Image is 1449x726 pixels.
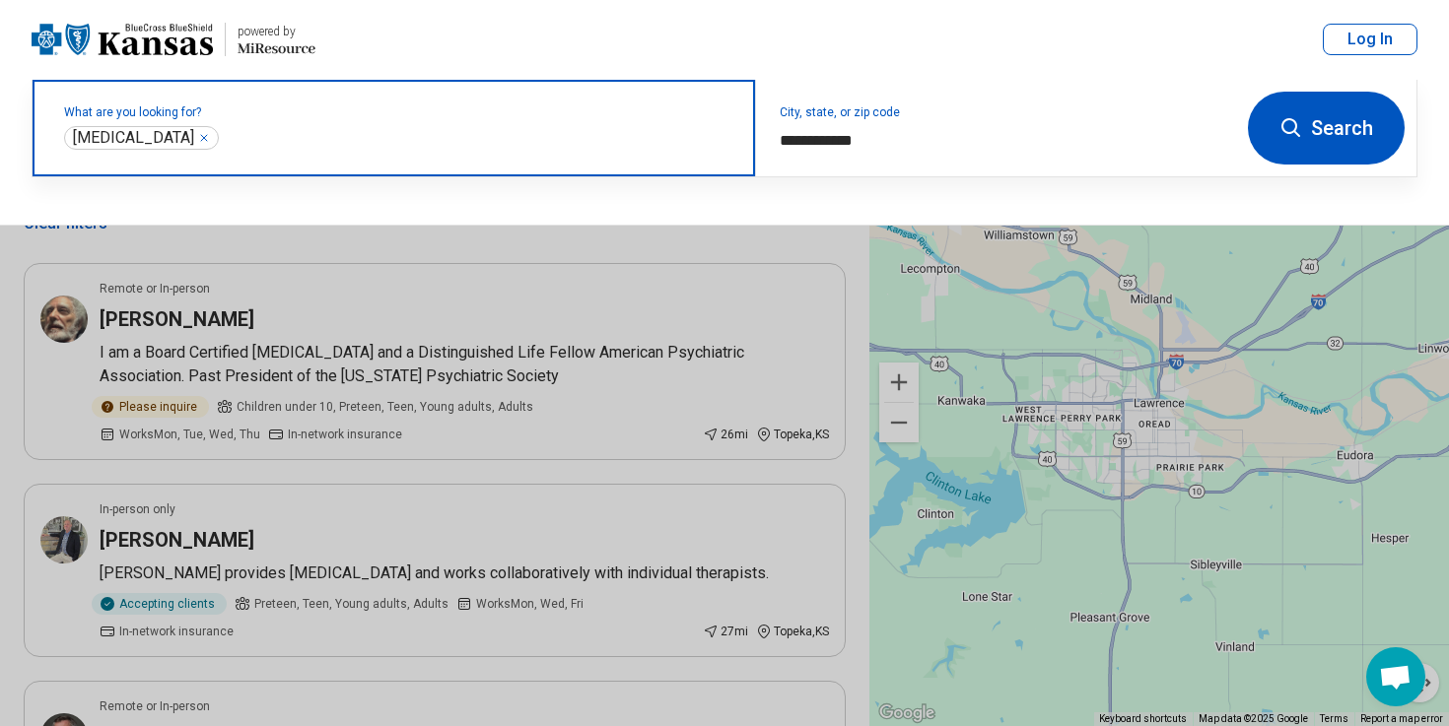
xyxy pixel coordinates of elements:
[1248,92,1405,165] button: Search
[1323,24,1417,55] button: Log In
[73,128,194,148] span: [MEDICAL_DATA]
[64,126,219,150] div: Psychiatrist
[198,132,210,144] button: Psychiatrist
[32,16,213,63] img: Blue Cross Blue Shield Kansas
[32,16,315,63] a: Blue Cross Blue Shield Kansaspowered by
[64,106,731,118] label: What are you looking for?
[1366,647,1425,706] div: Open chat
[238,23,315,40] div: powered by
